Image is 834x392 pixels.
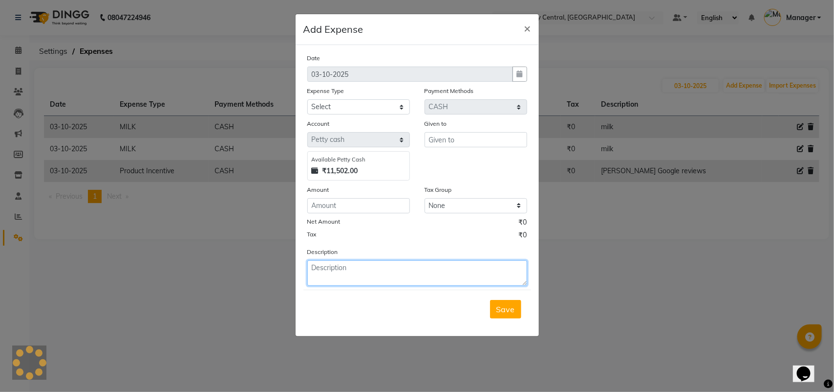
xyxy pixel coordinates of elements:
[519,217,527,230] span: ₹0
[524,21,531,35] span: ×
[307,230,317,239] label: Tax
[425,132,527,147] input: Given to
[793,353,824,382] iframe: chat widget
[307,248,338,256] label: Description
[307,87,344,95] label: Expense Type
[312,156,406,164] div: Available Petty Cash
[425,119,447,128] label: Given to
[307,198,410,213] input: Amount
[322,166,358,176] strong: ₹11,502.00
[425,185,452,194] label: Tax Group
[496,304,515,314] span: Save
[303,22,364,37] h5: Add Expense
[307,54,321,63] label: Date
[519,230,527,243] span: ₹0
[490,300,521,319] button: Save
[425,87,474,95] label: Payment Methods
[307,185,329,194] label: Amount
[307,217,341,226] label: Net Amount
[516,14,539,42] button: Close
[307,119,330,128] label: Account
